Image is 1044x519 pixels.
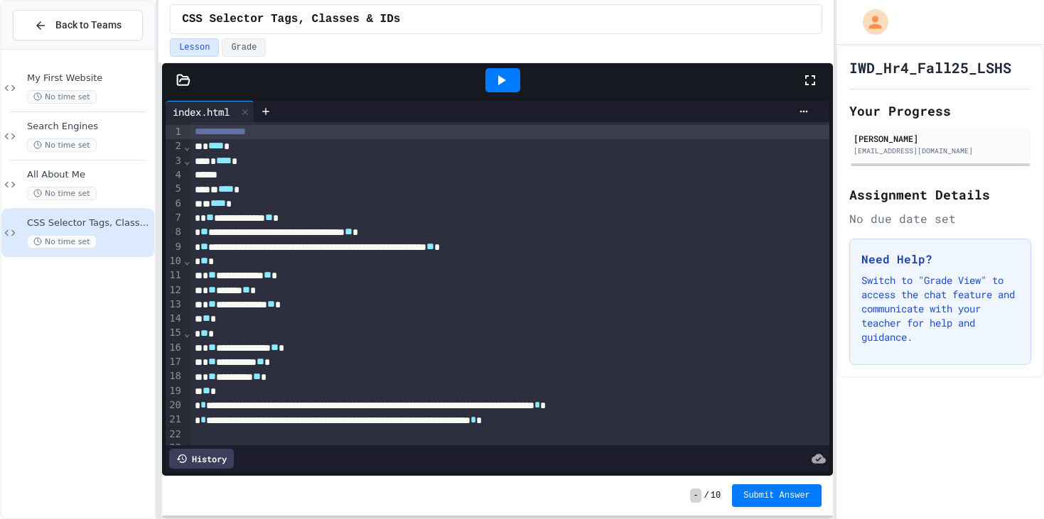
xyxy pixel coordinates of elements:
[27,169,151,181] span: All About Me
[183,255,190,266] span: Fold line
[743,490,810,501] span: Submit Answer
[166,240,183,254] div: 9
[166,182,183,196] div: 5
[170,38,219,57] button: Lesson
[166,341,183,355] div: 16
[166,283,183,297] div: 12
[183,141,190,152] span: Fold line
[27,217,151,229] span: CSS Selector Tags, Classes & IDs
[166,312,183,326] div: 14
[166,268,183,283] div: 11
[849,58,1011,77] h1: IWD_Hr4_Fall25_LSHS
[166,355,183,369] div: 17
[27,235,97,248] span: No time set
[183,155,190,166] span: Fold line
[849,185,1031,204] h2: Assignment Details
[166,398,183,413] div: 20
[166,101,254,122] div: index.html
[854,146,1027,156] div: [EMAIL_ADDRESS][DOMAIN_NAME]
[27,72,151,84] span: My First Website
[166,154,183,168] div: 3
[166,297,183,312] div: 13
[926,400,1030,461] iframe: chat widget
[27,121,151,133] span: Search Engines
[849,210,1031,227] div: No due date set
[27,187,97,200] span: No time set
[984,462,1030,505] iframe: chat widget
[861,251,1019,268] h3: Need Help?
[55,18,122,33] span: Back to Teams
[183,327,190,339] span: Fold line
[861,273,1019,344] p: Switch to "Grade View" to access the chat feature and communicate with your teacher for help and ...
[166,326,183,340] div: 15
[166,254,183,268] div: 10
[166,369,183,383] div: 18
[182,11,400,28] span: CSS Selector Tags, Classes & IDs
[166,427,183,442] div: 22
[166,211,183,225] div: 7
[690,488,701,503] span: -
[166,441,183,455] div: 23
[166,197,183,211] div: 6
[166,139,183,153] div: 2
[166,384,183,398] div: 19
[166,413,183,427] div: 21
[854,132,1027,145] div: [PERSON_NAME]
[222,38,266,57] button: Grade
[711,490,721,501] span: 10
[27,90,97,104] span: No time set
[166,168,183,182] div: 4
[13,10,143,40] button: Back to Teams
[166,225,183,239] div: 8
[704,490,709,501] span: /
[169,449,234,469] div: History
[27,138,97,152] span: No time set
[166,125,183,139] div: 1
[849,101,1031,121] h2: Your Progress
[848,6,892,38] div: My Account
[732,484,822,507] button: Submit Answer
[166,104,237,119] div: index.html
